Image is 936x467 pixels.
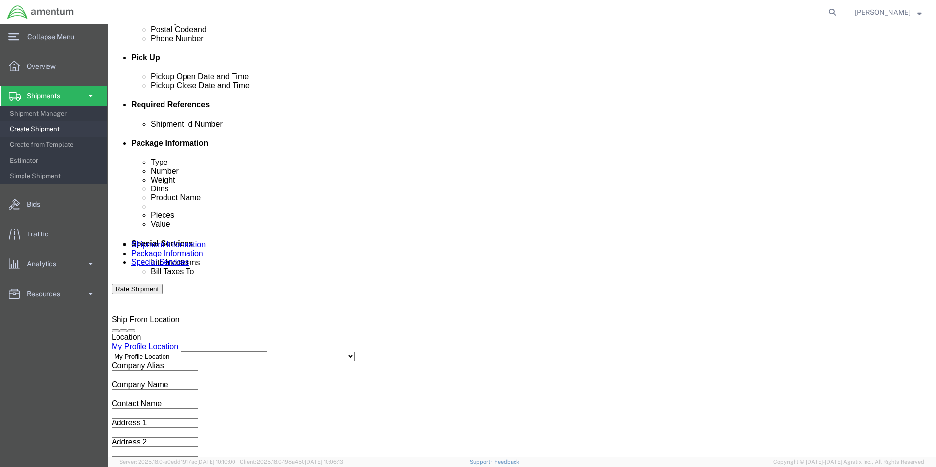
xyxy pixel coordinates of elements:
[7,5,74,20] img: logo
[0,56,107,76] a: Overview
[854,6,922,18] button: [PERSON_NAME]
[27,56,63,76] span: Overview
[305,459,343,465] span: [DATE] 10:06:13
[10,166,100,186] span: Simple Shipment
[119,459,235,465] span: Server: 2025.18.0-a0edd1917ac
[27,284,67,304] span: Resources
[27,254,63,274] span: Analytics
[27,86,67,106] span: Shipments
[10,104,100,123] span: Shipment Manager
[10,119,100,139] span: Create Shipment
[494,459,519,465] a: Feedback
[10,135,100,155] span: Create from Template
[0,224,107,244] a: Traffic
[0,284,107,304] a: Resources
[240,459,343,465] span: Client: 2025.18.0-198a450
[27,194,47,214] span: Bids
[10,151,100,170] span: Estimator
[0,194,107,214] a: Bids
[108,24,936,457] iframe: FS Legacy Container
[470,459,494,465] a: Support
[197,459,235,465] span: [DATE] 10:10:00
[27,27,81,47] span: Collapse Menu
[0,254,107,274] a: Analytics
[855,7,911,18] span: Zachary Bolhuis
[773,458,924,466] span: Copyright © [DATE]-[DATE] Agistix Inc., All Rights Reserved
[27,224,55,244] span: Traffic
[0,86,107,106] a: Shipments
